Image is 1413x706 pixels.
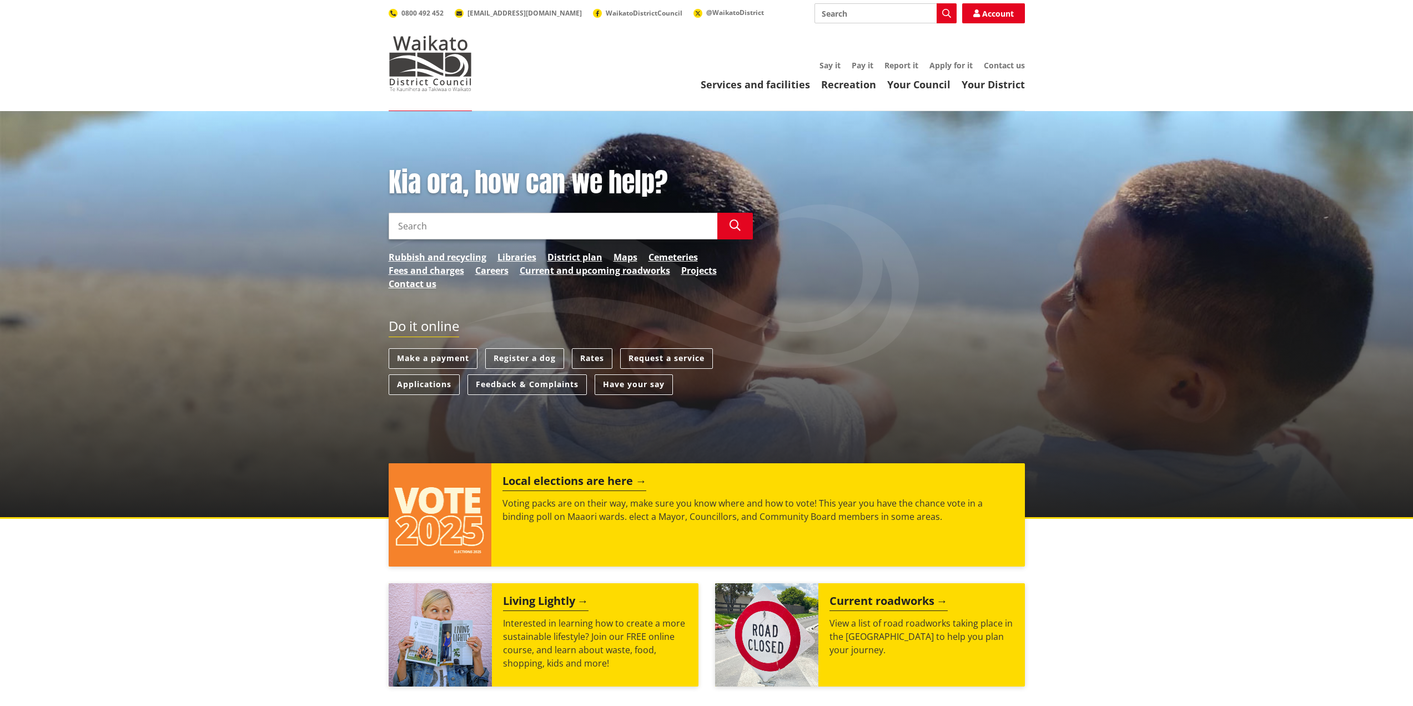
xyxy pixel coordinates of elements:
a: Rates [572,348,612,369]
p: View a list of road roadworks taking place in the [GEOGRAPHIC_DATA] to help you plan your journey. [829,617,1014,657]
a: Projects [681,264,717,277]
img: Waikato District Council - Te Kaunihera aa Takiwaa o Waikato [389,36,472,91]
h2: Current roadworks [829,594,948,611]
a: Recreation [821,78,876,91]
img: Mainstream Green Workshop Series [389,583,492,687]
a: Request a service [620,348,713,369]
a: Maps [614,251,637,264]
a: Rubbish and recycling [389,251,486,264]
a: Your Council [887,78,951,91]
a: Say it [819,60,841,71]
h2: Local elections are here [502,474,646,491]
a: Applications [389,374,460,395]
a: Apply for it [929,60,973,71]
a: Current roadworks View a list of road roadworks taking place in the [GEOGRAPHIC_DATA] to help you... [715,583,1025,687]
a: Account [962,3,1025,23]
p: Voting packs are on their way, make sure you know where and how to vote! This year you have the c... [502,497,1013,523]
a: Your District [962,78,1025,91]
a: [EMAIL_ADDRESS][DOMAIN_NAME] [455,8,582,18]
a: Make a payment [389,348,477,369]
a: Libraries [497,251,536,264]
p: Interested in learning how to create a more sustainable lifestyle? Join our FREE online course, a... [503,617,687,670]
h2: Do it online [389,318,459,338]
span: 0800 492 452 [401,8,444,18]
a: Pay it [852,60,873,71]
span: WaikatoDistrictCouncil [606,8,682,18]
a: Living Lightly Interested in learning how to create a more sustainable lifestyle? Join our FREE o... [389,583,698,687]
a: Services and facilities [701,78,810,91]
h2: Living Lightly [503,594,589,611]
a: @WaikatoDistrict [693,8,764,17]
a: Register a dog [485,348,564,369]
a: Feedback & Complaints [467,374,587,395]
span: @WaikatoDistrict [706,8,764,17]
a: Local elections are here Voting packs are on their way, make sure you know where and how to vote!... [389,463,1025,567]
a: Fees and charges [389,264,464,277]
span: [EMAIL_ADDRESS][DOMAIN_NAME] [467,8,582,18]
a: District plan [547,251,602,264]
a: Have your say [595,374,673,395]
a: Contact us [984,60,1025,71]
a: Current and upcoming roadworks [520,264,670,277]
a: Cemeteries [648,251,698,264]
a: 0800 492 452 [389,8,444,18]
h1: Kia ora, how can we help? [389,167,753,199]
input: Search input [814,3,957,23]
img: Vote 2025 [389,463,492,567]
img: Road closed sign [715,583,818,687]
a: Careers [475,264,509,277]
input: Search input [389,213,717,239]
a: WaikatoDistrictCouncil [593,8,682,18]
a: Contact us [389,277,436,291]
a: Report it [884,60,918,71]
